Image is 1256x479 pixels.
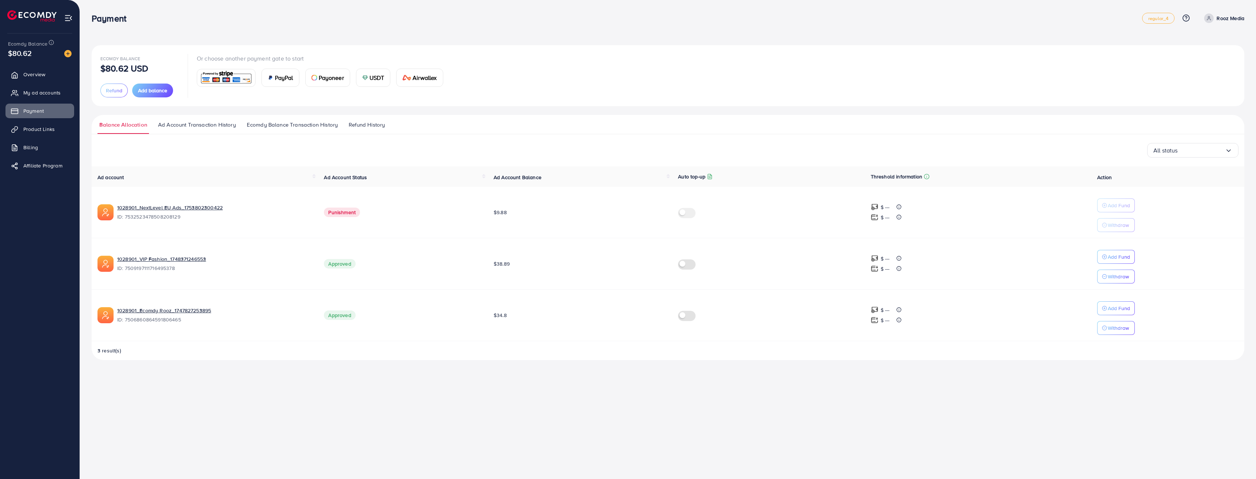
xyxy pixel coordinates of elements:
[117,264,312,272] span: ID: 7509197111716495378
[1201,13,1244,23] a: Rooz Media
[881,213,890,222] p: $ ---
[197,69,256,87] a: card
[100,84,128,97] button: Refund
[871,306,878,314] img: top-up amount
[881,316,890,325] p: $ ---
[349,121,385,129] span: Refund History
[97,347,121,354] span: 3 result(s)
[324,259,355,269] span: Approved
[881,254,890,263] p: $ ---
[8,48,32,58] span: $80.62
[268,75,273,81] img: card
[7,10,57,22] img: logo
[117,204,312,211] a: 1028901_NextLevel EU Ads_1753802300422
[23,89,61,96] span: My ad accounts
[117,255,312,263] a: 1028901_VIP Fashion_1748371246553
[871,213,878,221] img: top-up amount
[117,316,312,323] span: ID: 7506860864591806465
[106,87,122,94] span: Refund
[1153,145,1178,156] span: All status
[1108,324,1129,332] p: Withdraw
[324,208,360,217] span: Punishment
[97,307,114,323] img: ic-ads-acc.e4c84228.svg
[402,75,411,81] img: card
[305,69,350,87] a: cardPayoneer
[678,172,705,181] p: Auto top-up
[117,307,312,314] a: 1028901_Ecomdy Rooz_1747827253895
[881,203,890,212] p: $ ---
[5,122,74,136] a: Product Links
[64,14,73,22] img: menu
[1108,201,1130,210] p: Add Fund
[197,54,449,63] p: Or choose another payment gate to start
[138,87,167,94] span: Add balance
[97,256,114,272] img: ic-ads-acc.e4c84228.svg
[5,67,74,82] a: Overview
[1108,221,1129,229] p: Withdraw
[494,174,541,181] span: Ad Account Balance
[100,64,149,73] p: $80.62 USD
[117,204,312,221] div: <span class='underline'>1028901_NextLevel EU Ads_1753802300422</span></br>7532523478508208129
[1097,321,1135,335] button: Withdraw
[5,140,74,155] a: Billing
[1217,14,1244,23] p: Rooz Media
[494,209,507,216] span: $9.88
[1142,13,1175,24] a: regular_4
[64,50,72,57] img: image
[99,121,147,129] span: Balance Allocation
[413,73,437,82] span: Airwallex
[324,174,367,181] span: Ad Account Status
[117,307,312,324] div: <span class='underline'>1028901_Ecomdy Rooz_1747827253895</span></br>7506860864591806465
[1178,145,1225,156] input: Search for option
[5,158,74,173] a: Affiliate Program
[1097,301,1135,315] button: Add Fund
[396,69,443,87] a: cardAirwallex
[23,144,38,151] span: Billing
[871,172,922,181] p: Threshold information
[871,255,878,262] img: top-up amount
[132,84,173,97] button: Add balance
[319,73,344,82] span: Payoneer
[23,107,44,115] span: Payment
[1097,174,1112,181] span: Action
[494,312,507,319] span: $34.8
[311,75,317,81] img: card
[1108,304,1130,313] p: Add Fund
[369,73,384,82] span: USDT
[117,255,312,272] div: <span class='underline'>1028901_VIP Fashion_1748371246553</span></br>7509197111716495378
[362,75,368,81] img: card
[92,13,132,24] h3: Payment
[199,70,253,86] img: card
[1097,198,1135,212] button: Add Fund
[1097,270,1135,283] button: Withdraw
[5,104,74,118] a: Payment
[1097,250,1135,264] button: Add Fund
[23,125,55,133] span: Product Links
[100,55,140,62] span: Ecomdy Balance
[158,121,236,129] span: Ad Account Transaction History
[324,310,355,320] span: Approved
[494,260,510,267] span: $38.89
[871,203,878,211] img: top-up amount
[23,71,45,78] span: Overview
[1148,16,1168,21] span: regular_4
[356,69,391,87] a: cardUSDT
[1147,143,1238,158] div: Search for option
[117,213,312,220] span: ID: 7532523478508208129
[97,204,114,220] img: ic-ads-acc.e4c84228.svg
[1097,218,1135,232] button: Withdraw
[881,306,890,314] p: $ ---
[1108,272,1129,281] p: Withdraw
[275,73,293,82] span: PayPal
[881,264,890,273] p: $ ---
[871,316,878,324] img: top-up amount
[23,162,62,169] span: Affiliate Program
[871,265,878,273] img: top-up amount
[261,69,299,87] a: cardPayPal
[1108,252,1130,261] p: Add Fund
[247,121,338,129] span: Ecomdy Balance Transaction History
[97,174,124,181] span: Ad account
[5,85,74,100] a: My ad accounts
[8,40,47,47] span: Ecomdy Balance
